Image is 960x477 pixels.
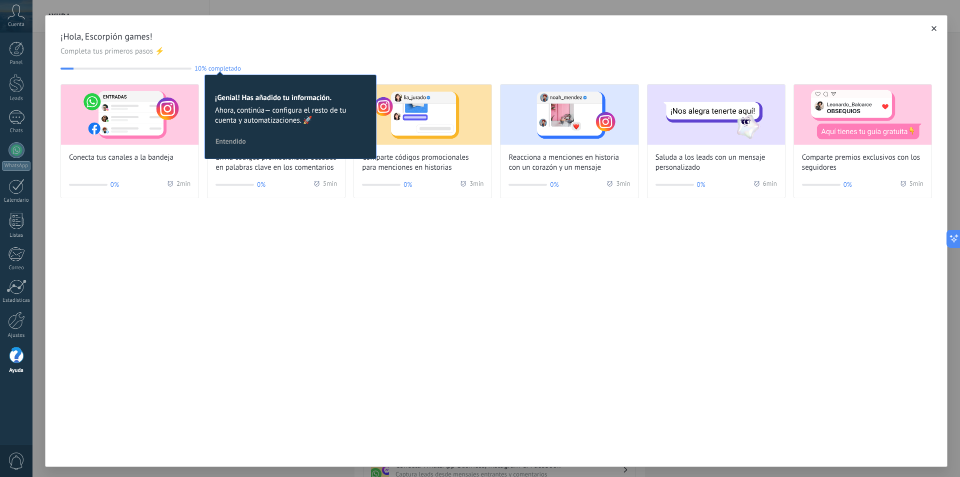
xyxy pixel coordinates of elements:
[2,128,31,134] div: Chats
[802,153,923,173] span: Comparte premios exclusivos con los seguidores
[211,134,250,149] button: Entendido
[257,180,265,190] span: 0%
[403,180,412,190] span: 0%
[8,22,24,28] span: Cuenta
[909,180,923,190] span: 5 min
[61,85,198,145] img: Connect your channels to the inbox
[616,180,630,190] span: 3 min
[362,153,483,173] span: Comparte códigos promocionales para menciones en historias
[2,197,31,204] div: Calendario
[763,180,777,190] span: 6 min
[843,180,852,190] span: 0%
[2,232,31,239] div: Listas
[469,180,483,190] span: 3 min
[655,153,777,173] span: Saluda a los leads con un mensaje personalizado
[110,180,119,190] span: 0%
[215,138,246,145] span: Entendido
[2,367,31,374] div: Ayuda
[508,153,630,173] span: Reacciona a menciones en historia con un corazón y un mensaje
[215,106,366,126] span: Ahora, continúa— configura el resto de tu cuenta y automatizaciones. 🚀
[647,85,785,145] img: Greet leads with a custom message (Wizard onboarding modal)
[2,332,31,339] div: Ajustes
[354,85,491,145] img: Share promo codes for story mentions
[69,153,173,163] span: Conecta tus canales a la bandeja
[2,161,30,171] div: WhatsApp
[215,93,366,103] h2: ¡Genial! Has añadido tu información.
[500,85,638,145] img: React to story mentions with a heart and personalized message
[194,65,241,72] span: 10% completado
[2,96,31,102] div: Leads
[176,180,190,190] span: 2 min
[323,180,337,190] span: 5 min
[2,60,31,66] div: Panel
[60,47,932,57] span: Completa tus primeros pasos ⚡
[2,265,31,271] div: Correo
[550,180,558,190] span: 0%
[794,85,931,145] img: Share exclusive rewards with followers
[215,153,337,173] span: Envía códigos promocionales basados en palabras clave en los comentarios
[697,180,705,190] span: 0%
[60,31,932,43] span: ¡Hola, Escorpión games!
[2,297,31,304] div: Estadísticas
